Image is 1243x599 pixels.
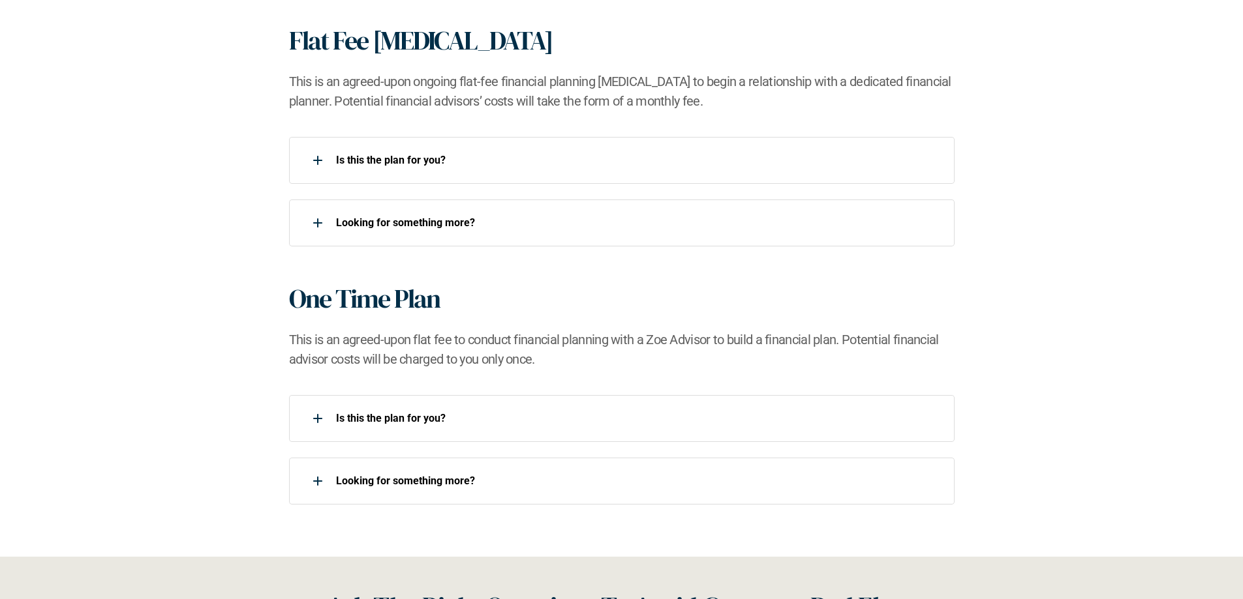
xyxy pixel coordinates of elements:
h2: This is an agreed-upon flat fee to conduct financial planning with a Zoe Advisor to build a finan... [289,330,955,369]
p: Looking for something more?​ [336,216,938,229]
h1: One Time Plan [289,283,440,314]
h2: This is an agreed-upon ongoing flat-fee financial planning [MEDICAL_DATA] to begin a relationship... [289,72,955,111]
p: Is this the plan for you?​ [336,154,938,166]
p: Is this the plan for you?​ [336,412,938,424]
p: Looking for something more?​ [336,475,938,487]
h1: Flat Fee [MEDICAL_DATA] [289,25,553,56]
